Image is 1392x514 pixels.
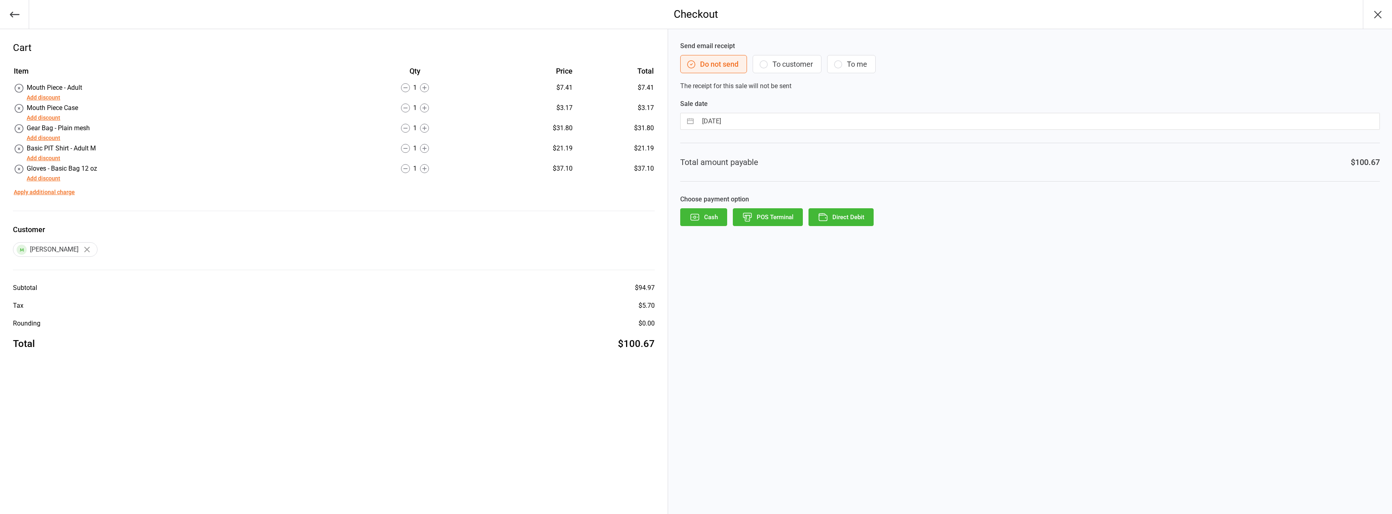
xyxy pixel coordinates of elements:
div: Tax [13,301,23,311]
span: Basic PIT Shirt - Adult M [27,144,96,152]
div: $7.41 [487,83,573,93]
div: Price [487,66,573,76]
button: Apply additional charge [14,188,75,197]
div: $100.67 [1351,156,1380,168]
div: Subtotal [13,283,37,293]
div: Total [13,336,35,351]
td: $7.41 [576,83,654,102]
span: Gear Bag - Plain mesh [27,124,90,132]
div: 1 [343,83,487,93]
button: Add discount [27,134,60,142]
button: Add discount [27,93,60,102]
th: Qty [343,66,487,82]
label: Sale date [680,99,1380,109]
span: Mouth Piece - Adult [27,84,82,91]
div: Total amount payable [680,156,758,168]
div: 1 [343,164,487,173]
button: Cash [680,208,727,226]
button: Direct Debit [808,208,874,226]
span: Gloves - Basic Bag 12 oz [27,165,97,172]
button: To me [827,55,876,73]
td: $21.19 [576,144,654,163]
td: $31.80 [576,123,654,143]
div: $3.17 [487,103,573,113]
div: $0.00 [639,319,655,328]
td: $37.10 [576,164,654,183]
div: $100.67 [618,336,655,351]
label: Send email receipt [680,41,1380,51]
div: 1 [343,144,487,153]
button: Add discount [27,154,60,163]
td: $3.17 [576,103,654,123]
div: $21.19 [487,144,573,153]
button: Add discount [27,114,60,122]
div: 1 [343,123,487,133]
div: $5.70 [639,301,655,311]
div: 1 [343,103,487,113]
span: Mouth Piece Case [27,104,78,112]
div: The receipt for this sale will not be sent [680,41,1380,91]
div: Cart [13,40,655,55]
div: Rounding [13,319,40,328]
th: Item [14,66,342,82]
button: Add discount [27,174,60,183]
button: Do not send [680,55,747,73]
div: $31.80 [487,123,573,133]
button: To customer [753,55,821,73]
div: $37.10 [487,164,573,173]
label: Choose payment option [680,195,1380,204]
label: Customer [13,224,655,235]
th: Total [576,66,654,82]
div: [PERSON_NAME] [13,242,98,257]
div: $94.97 [635,283,655,293]
button: POS Terminal [733,208,803,226]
